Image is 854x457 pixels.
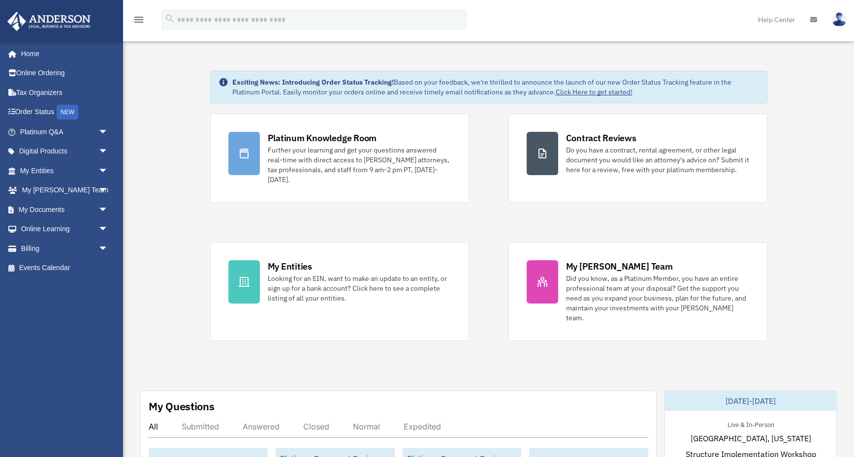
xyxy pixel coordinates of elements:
[232,77,759,97] div: Based on your feedback, we're thrilled to announce the launch of our new Order Status Tracking fe...
[7,83,123,102] a: Tax Organizers
[566,145,749,175] div: Do you have a contract, rental agreement, or other legal document you would like an attorney's ad...
[566,274,749,323] div: Did you know, as a Platinum Member, you have an entire professional team at your disposal? Get th...
[268,132,377,144] div: Platinum Knowledge Room
[98,161,118,181] span: arrow_drop_down
[7,219,123,239] a: Online Learningarrow_drop_down
[303,422,329,431] div: Closed
[566,132,636,144] div: Contract Reviews
[353,422,380,431] div: Normal
[182,422,219,431] div: Submitted
[691,432,811,444] span: [GEOGRAPHIC_DATA], [US_STATE]
[404,422,441,431] div: Expedited
[508,114,767,203] a: Contract Reviews Do you have a contract, rental agreement, or other legal document you would like...
[243,422,280,431] div: Answered
[164,13,175,24] i: search
[665,391,836,411] div: [DATE]-[DATE]
[720,419,782,429] div: Live & In-Person
[98,181,118,201] span: arrow_drop_down
[7,239,123,258] a: Billingarrow_drop_down
[232,78,394,87] strong: Exciting News: Introducing Order Status Tracking!
[133,14,145,26] i: menu
[832,12,847,27] img: User Pic
[556,88,633,96] a: Click Here to get started!
[268,274,451,303] div: Looking for an EIN, want to make an update to an entity, or sign up for a bank account? Click her...
[149,422,158,431] div: All
[7,181,123,200] a: My [PERSON_NAME] Teamarrow_drop_down
[98,219,118,240] span: arrow_drop_down
[98,122,118,142] span: arrow_drop_down
[566,260,673,273] div: My [PERSON_NAME] Team
[7,102,123,122] a: Order StatusNEW
[98,239,118,259] span: arrow_drop_down
[133,17,145,26] a: menu
[98,200,118,220] span: arrow_drop_down
[7,63,123,83] a: Online Ordering
[210,114,469,203] a: Platinum Knowledge Room Further your learning and get your questions answered real-time with dire...
[4,12,94,31] img: Anderson Advisors Platinum Portal
[149,399,215,414] div: My Questions
[268,260,312,273] div: My Entities
[57,105,78,120] div: NEW
[508,242,767,341] a: My [PERSON_NAME] Team Did you know, as a Platinum Member, you have an entire professional team at...
[268,145,451,184] div: Further your learning and get your questions answered real-time with direct access to [PERSON_NAM...
[98,142,118,162] span: arrow_drop_down
[7,142,123,161] a: Digital Productsarrow_drop_down
[7,44,118,63] a: Home
[7,122,123,142] a: Platinum Q&Aarrow_drop_down
[7,258,123,278] a: Events Calendar
[210,242,469,341] a: My Entities Looking for an EIN, want to make an update to an entity, or sign up for a bank accoun...
[7,161,123,181] a: My Entitiesarrow_drop_down
[7,200,123,219] a: My Documentsarrow_drop_down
